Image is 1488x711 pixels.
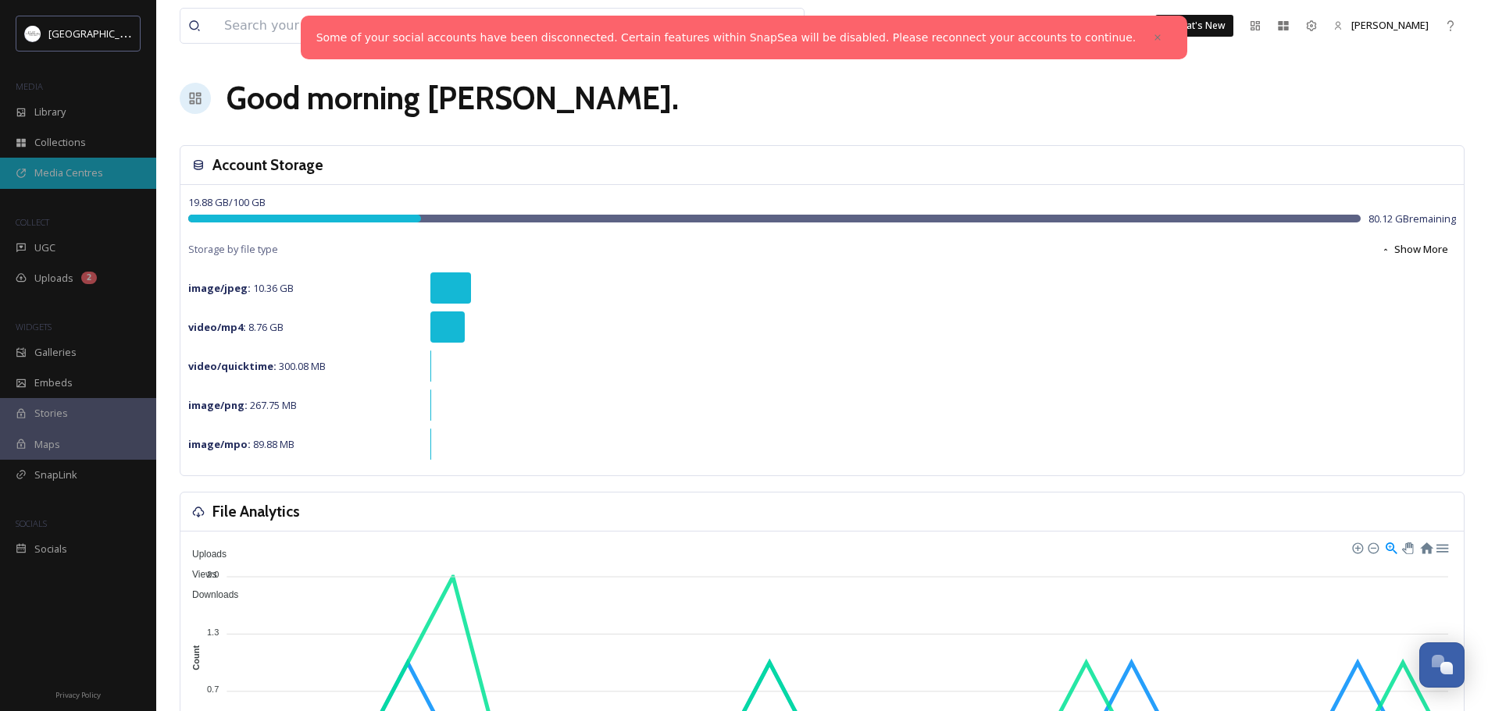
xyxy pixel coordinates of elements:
span: 89.88 MB [188,437,294,451]
a: What's New [1155,15,1233,37]
span: 300.08 MB [188,359,326,373]
a: View all files [705,10,796,41]
span: WIDGETS [16,321,52,332]
span: Stories [34,406,68,421]
span: Uploads [34,271,73,286]
span: Library [34,105,66,119]
a: Some of your social accounts have been disconnected. Certain features within SnapSea will be disa... [316,30,1137,46]
img: Frame%2013.png [25,26,41,41]
tspan: 2.0 [207,570,219,579]
h3: Account Storage [212,154,323,176]
span: Views [180,569,217,580]
span: SOCIALS [16,517,47,529]
span: Socials [34,542,67,556]
div: Zoom In [1351,542,1362,553]
button: Show More [1373,234,1456,265]
span: Storage by file type [188,242,278,257]
span: 10.36 GB [188,281,294,295]
span: Embeds [34,375,73,390]
tspan: 1.3 [207,627,219,637]
div: 2 [81,272,97,284]
strong: video/mp4 : [188,320,246,334]
h1: Good morning [PERSON_NAME] . [227,75,679,122]
h3: File Analytics [212,500,300,523]
div: Panning [1402,542,1411,552]
span: 8.76 GB [188,320,284,334]
div: Selection Zoom [1384,540,1397,553]
div: Reset Zoom [1419,540,1433,553]
tspan: 0.7 [207,684,219,694]
div: Zoom Out [1367,542,1378,553]
span: [GEOGRAPHIC_DATA] [48,26,148,41]
span: Collections [34,135,86,150]
button: Open Chat [1419,642,1465,688]
div: Menu [1435,540,1448,553]
span: 267.75 MB [188,398,297,412]
span: Galleries [34,345,77,360]
span: UGC [34,240,55,255]
input: Search your library [216,9,676,43]
span: SnapLink [34,467,77,482]
text: Count [191,645,201,670]
a: [PERSON_NAME] [1326,10,1436,41]
strong: image/mpo : [188,437,251,451]
span: Privacy Policy [55,690,101,700]
span: Maps [34,437,60,452]
span: Uploads [180,549,227,560]
strong: image/png : [188,398,248,412]
span: 19.88 GB / 100 GB [188,195,266,209]
span: 80.12 GB remaining [1368,212,1456,226]
span: Downloads [180,589,238,600]
strong: image/jpeg : [188,281,251,295]
span: COLLECT [16,216,49,228]
span: [PERSON_NAME] [1351,18,1429,32]
span: MEDIA [16,80,43,92]
span: Media Centres [34,165,103,180]
a: Privacy Policy [55,684,101,703]
strong: video/quicktime : [188,359,277,373]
